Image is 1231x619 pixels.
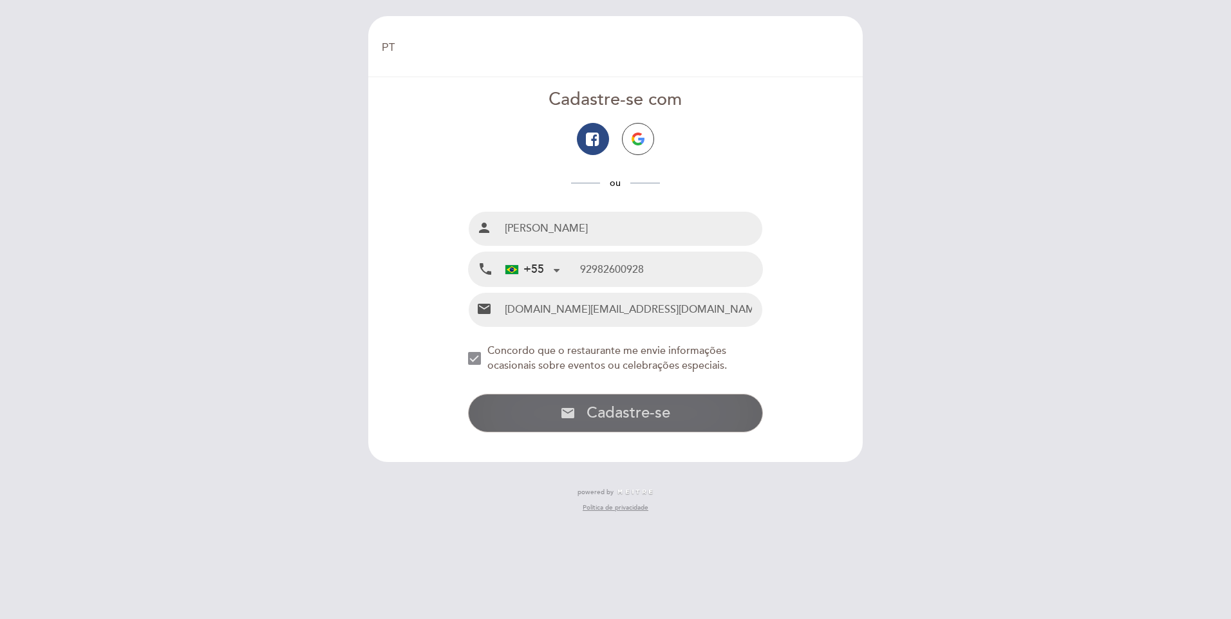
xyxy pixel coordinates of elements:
[468,88,764,113] div: Cadastre-se com
[500,253,565,286] div: Brazil (Brasil): +55
[487,344,727,372] span: Concordo que o restaurante me envie informações ocasionais sobre eventos ou celebrações especiais.
[500,293,763,327] input: Email
[600,178,630,189] span: ou
[478,261,493,277] i: local_phone
[578,488,614,497] span: powered by
[583,503,648,512] a: Política de privacidade
[578,488,653,497] a: powered by
[476,220,492,236] i: person
[560,405,576,421] i: email
[587,403,670,422] span: Cadastre-se
[468,394,764,432] button: email Cadastre-se
[505,261,544,278] div: +55
[500,212,763,246] input: Nombre e Sobrenome
[580,252,762,286] input: Telefone celular
[468,344,764,373] md-checkbox: NEW_MODAL_AGREE_RESTAURANT_SEND_OCCASIONAL_INFO
[476,301,492,317] i: email
[617,489,653,495] img: MEITRE
[632,133,644,145] img: icon-google.png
